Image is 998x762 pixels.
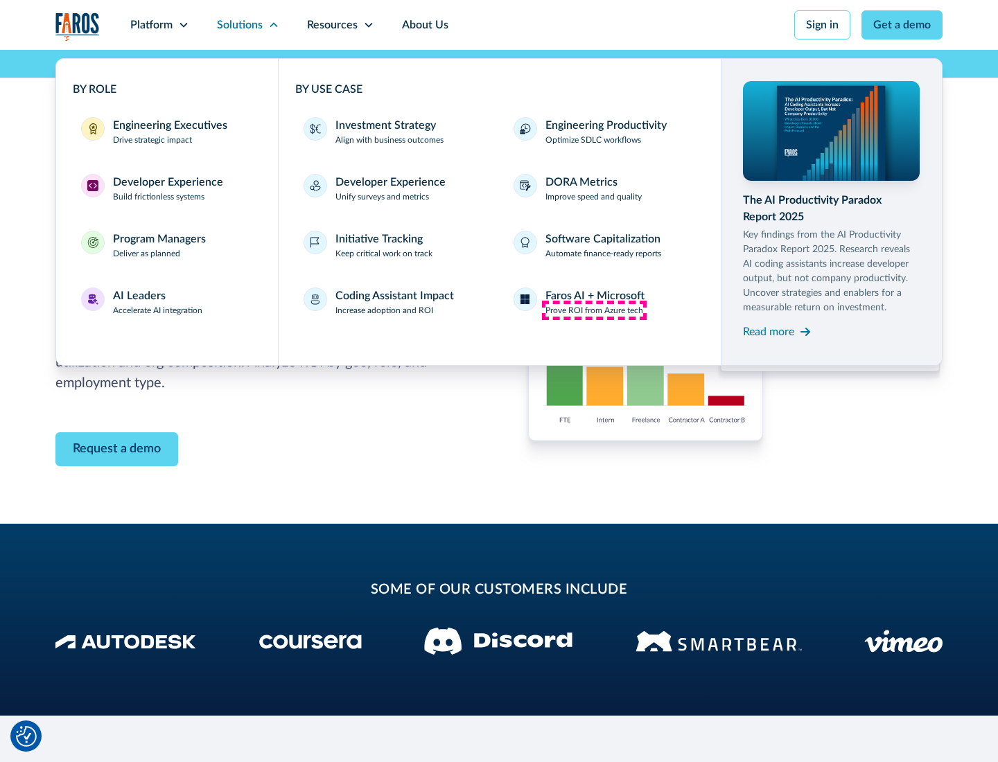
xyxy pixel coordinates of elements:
[113,231,206,247] div: Program Managers
[113,190,204,203] p: Build frictionless systems
[166,579,832,600] h2: some of our customers include
[73,279,261,325] a: AI LeadersAI LeadersAccelerate AI integration
[217,17,263,33] div: Solutions
[55,50,943,366] nav: Solutions
[73,109,261,154] a: Engineering ExecutivesEngineering ExecutivesDrive strategic impact
[743,81,920,343] a: The AI Productivity Paradox Report 2025Key findings from the AI Productivity Paradox Report 2025....
[335,190,429,203] p: Unify surveys and metrics
[743,192,920,225] div: The AI Productivity Paradox Report 2025
[335,134,444,146] p: Align with business outcomes
[861,10,943,39] a: Get a demo
[545,304,643,317] p: Prove ROI from Azure tech
[113,174,223,190] div: Developer Experience
[130,17,173,33] div: Platform
[55,432,178,466] a: Contact Modal
[545,134,641,146] p: Optimize SDLC workflows
[864,630,943,653] img: Vimeo logo
[113,247,180,260] p: Deliver as planned
[295,279,494,325] a: Coding Assistant ImpactIncrease adoption and ROI
[545,247,661,260] p: Automate finance-ready reports
[113,287,166,304] div: AI Leaders
[545,287,645,304] div: Faros AI + Microsoft
[73,166,261,211] a: Developer ExperienceDeveloper ExperienceBuild frictionless systems
[794,10,850,39] a: Sign in
[636,628,802,654] img: Smartbear Logo
[505,109,704,154] a: Engineering ProductivityOptimize SDLC workflows
[424,628,572,655] img: Discord logo
[113,134,192,146] p: Drive strategic impact
[73,81,261,98] div: BY ROLE
[113,304,202,317] p: Accelerate AI integration
[55,12,100,41] img: Logo of the analytics and reporting company Faros.
[87,180,98,191] img: Developer Experience
[545,174,618,190] div: DORA Metrics
[307,17,358,33] div: Resources
[545,117,667,134] div: Engineering Productivity
[87,237,98,248] img: Program Managers
[55,12,100,41] a: home
[87,123,98,134] img: Engineering Executives
[113,117,227,134] div: Engineering Executives
[335,287,454,304] div: Coding Assistant Impact
[55,635,196,649] img: Autodesk Logo
[295,81,704,98] div: BY USE CASE
[545,231,660,247] div: Software Capitalization
[335,304,433,317] p: Increase adoption and ROI
[505,166,704,211] a: DORA MetricsImprove speed and quality
[505,222,704,268] a: Software CapitalizationAutomate finance-ready reports
[16,726,37,747] img: Revisit consent button
[505,279,704,325] a: Faros AI + MicrosoftProve ROI from Azure tech
[295,222,494,268] a: Initiative TrackingKeep critical work on track
[259,635,362,649] img: Coursera Logo
[16,726,37,747] button: Cookie Settings
[295,166,494,211] a: Developer ExperienceUnify surveys and metrics
[335,117,436,134] div: Investment Strategy
[73,222,261,268] a: Program ManagersProgram ManagersDeliver as planned
[335,174,446,190] div: Developer Experience
[335,231,423,247] div: Initiative Tracking
[743,228,920,315] p: Key findings from the AI Productivity Paradox Report 2025. Research reveals AI coding assistants ...
[743,324,794,340] div: Read more
[545,190,642,203] p: Improve speed and quality
[295,109,494,154] a: Investment StrategyAlign with business outcomes
[87,294,98,305] img: AI Leaders
[335,247,432,260] p: Keep critical work on track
